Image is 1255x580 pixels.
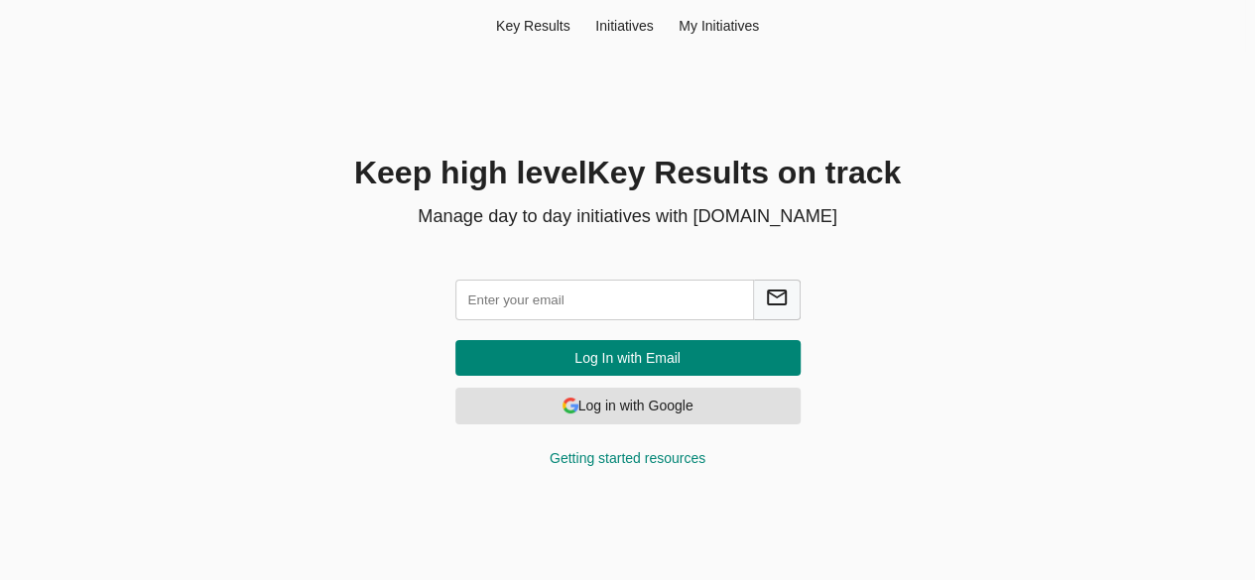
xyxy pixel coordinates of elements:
[483,16,582,36] div: Key Result s
[455,448,801,468] div: Getting started resources
[666,16,772,36] div: My Initiatives
[455,340,801,377] button: Log In with Email
[582,16,666,36] div: Initiatives
[455,388,801,424] button: Log in with GoogleLog in with Google
[176,203,1080,229] p: Manage day to day initiatives with [DOMAIN_NAME]
[471,346,785,371] span: Log In with Email
[563,398,578,413] img: Log in with Google
[176,151,1080,196] h1: Keep high level Key Result s on track
[471,394,785,418] span: Log in with Google
[455,280,754,320] input: Enter your email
